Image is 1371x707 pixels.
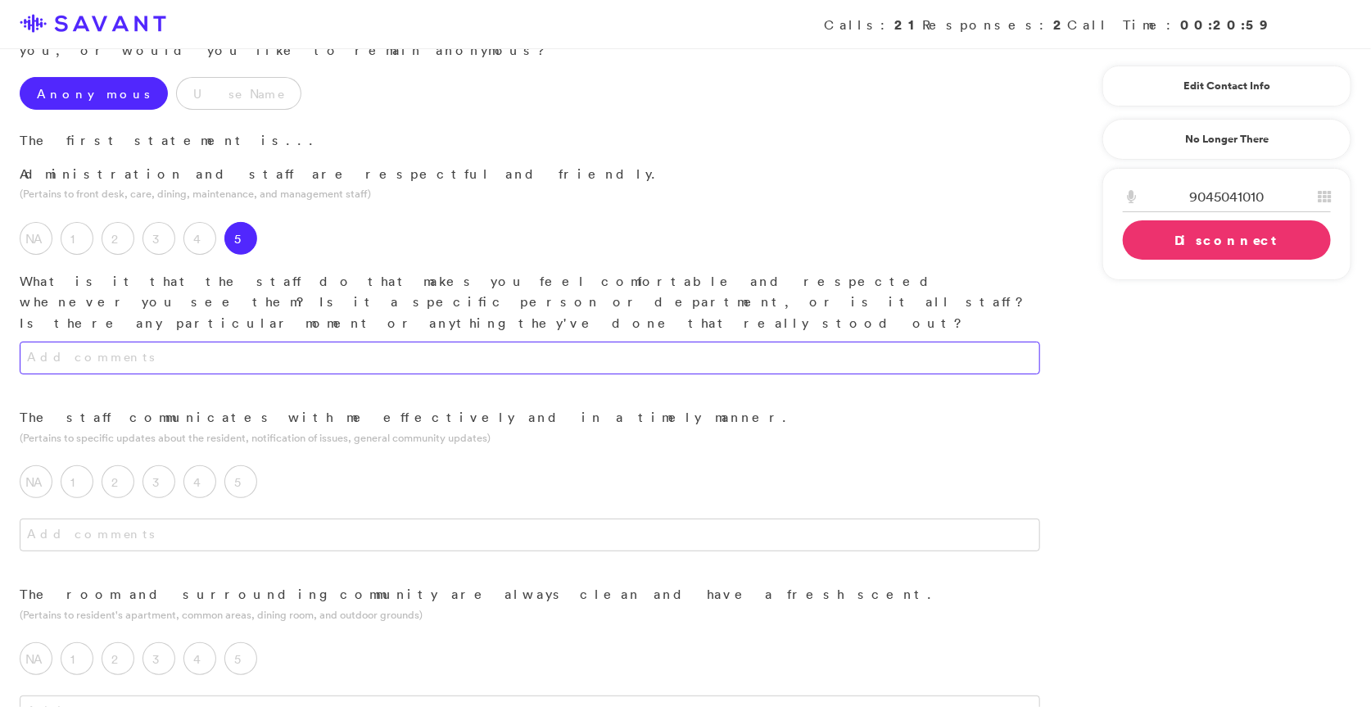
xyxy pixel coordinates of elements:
label: 3 [143,465,175,498]
a: Disconnect [1123,220,1331,260]
label: 5 [224,642,257,675]
label: Use Name [176,77,301,110]
p: What is it that the staff do that makes you feel comfortable and respected whenever you see them?... [20,271,1040,334]
label: 4 [183,465,216,498]
p: (Pertains to specific updates about the resident, notification of issues, general community updates) [20,430,1040,446]
label: NA [20,465,52,498]
label: Anonymous [20,77,168,110]
a: No Longer There [1102,119,1351,160]
label: 2 [102,642,134,675]
label: NA [20,642,52,675]
label: NA [20,222,52,255]
p: Administration and staff are respectful and friendly. [20,164,1040,185]
p: The room and surrounding community are always clean and have a fresh scent. [20,584,1040,605]
p: (Pertains to resident's apartment, common areas, dining room, and outdoor grounds) [20,607,1040,623]
label: 1 [61,222,93,255]
a: Edit Contact Info [1123,73,1331,99]
label: 4 [183,222,216,255]
strong: 21 [894,16,922,34]
label: 1 [61,465,93,498]
label: 5 [224,465,257,498]
p: (Pertains to front desk, care, dining, maintenance, and management staff) [20,186,1040,202]
label: 5 [224,222,257,255]
strong: 2 [1053,16,1067,34]
label: 2 [102,222,134,255]
label: 2 [102,465,134,498]
label: 1 [61,642,93,675]
p: The staff communicates with me effectively and in a timely manner. [20,407,1040,428]
strong: 00:20:59 [1180,16,1269,34]
label: 4 [183,642,216,675]
label: 3 [143,642,175,675]
p: The first statement is... [20,130,1040,152]
label: 3 [143,222,175,255]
